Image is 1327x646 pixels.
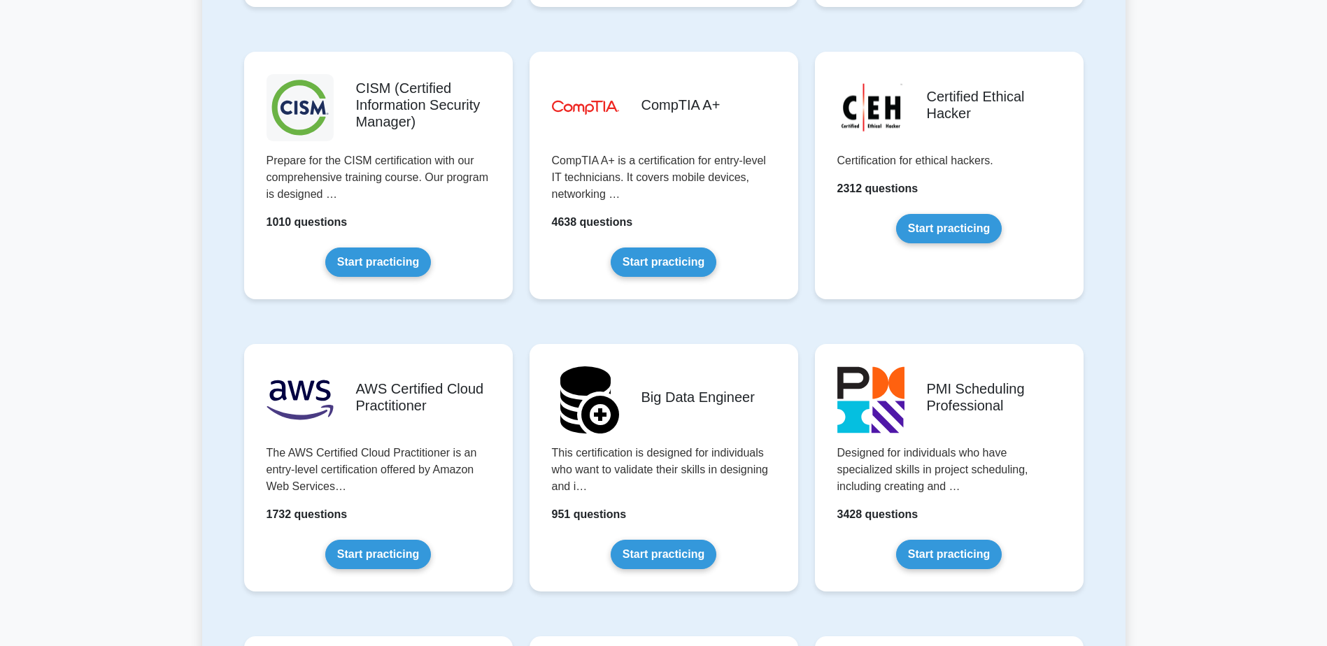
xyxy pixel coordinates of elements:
[611,247,716,277] a: Start practicing
[896,540,1002,569] a: Start practicing
[325,247,431,277] a: Start practicing
[611,540,716,569] a: Start practicing
[896,214,1002,243] a: Start practicing
[325,540,431,569] a: Start practicing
